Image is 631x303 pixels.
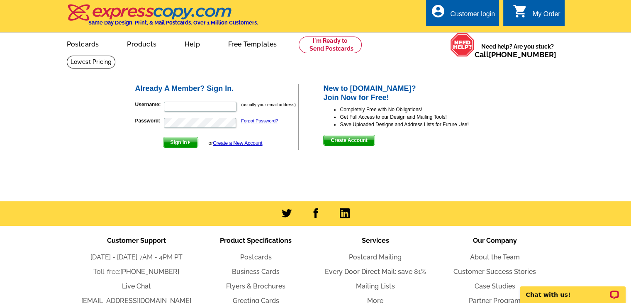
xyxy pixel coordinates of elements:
[475,50,556,59] span: Call
[362,237,389,244] span: Services
[171,34,213,53] a: Help
[77,267,196,277] li: Toll-free:
[430,4,445,19] i: account_circle
[107,237,166,244] span: Customer Support
[513,9,560,20] a: shopping_cart My Order
[240,253,272,261] a: Postcards
[220,237,292,244] span: Product Specifications
[340,113,497,121] li: Get Full Access to our Design and Mailing Tools!
[208,139,262,147] div: or
[135,117,163,125] label: Password:
[114,34,170,53] a: Products
[430,9,495,20] a: account_circle Customer login
[533,10,560,22] div: My Order
[122,282,151,290] a: Live Chat
[187,140,191,144] img: button-next-arrow-white.png
[241,118,278,123] a: Forgot Password?
[475,282,515,290] a: Case Studies
[88,20,258,26] h4: Same Day Design, Print, & Mail Postcards. Over 1 Million Customers.
[340,121,497,128] li: Save Uploaded Designs and Address Lists for Future Use!
[215,34,290,53] a: Free Templates
[340,106,497,113] li: Completely Free with No Obligations!
[475,42,560,59] span: Need help? Are you stuck?
[324,135,374,145] span: Create Account
[232,268,280,276] a: Business Cards
[453,268,536,276] a: Customer Success Stories
[513,4,528,19] i: shopping_cart
[470,253,520,261] a: About the Team
[325,268,426,276] a: Every Door Direct Mail: save 81%
[349,253,402,261] a: Postcard Mailing
[450,33,475,57] img: help
[241,102,296,107] small: (usually your email address)
[67,10,258,26] a: Same Day Design, Print, & Mail Postcards. Over 1 Million Customers.
[473,237,517,244] span: Our Company
[356,282,395,290] a: Mailing Lists
[226,282,285,290] a: Flyers & Brochures
[77,252,196,262] li: [DATE] - [DATE] 7AM - 4PM PT
[163,137,198,147] span: Sign In
[489,50,556,59] a: [PHONE_NUMBER]
[120,268,179,276] a: [PHONE_NUMBER]
[450,10,495,22] div: Customer login
[135,101,163,108] label: Username:
[323,84,497,102] h2: New to [DOMAIN_NAME]? Join Now for Free!
[514,277,631,303] iframe: LiveChat chat widget
[213,140,262,146] a: Create a New Account
[163,137,198,148] button: Sign In
[323,135,375,146] button: Create Account
[54,34,112,53] a: Postcards
[135,84,298,93] h2: Already A Member? Sign In.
